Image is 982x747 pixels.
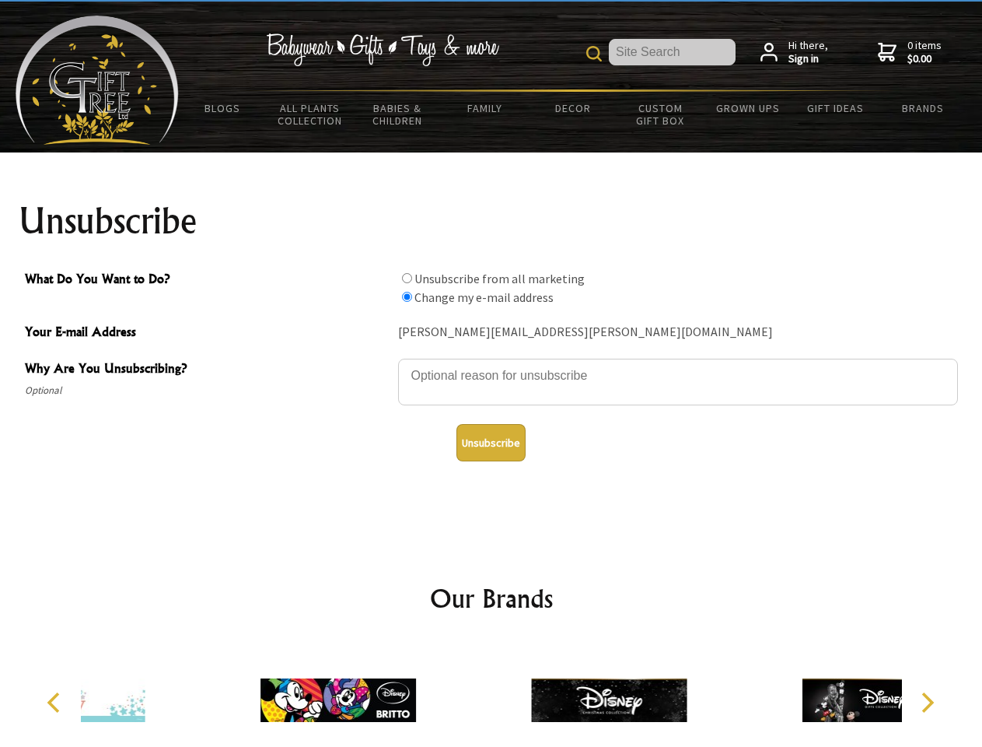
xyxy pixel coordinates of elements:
[414,289,554,305] label: Change my e-mail address
[910,686,944,720] button: Next
[878,39,942,66] a: 0 items$0.00
[398,321,958,345] div: [PERSON_NAME][EMAIL_ADDRESS][PERSON_NAME][DOMAIN_NAME]
[907,52,942,66] strong: $0.00
[25,269,390,292] span: What Do You Want to Do?
[792,92,879,124] a: Gift Ideas
[25,359,390,381] span: Why Are You Unsubscribing?
[414,271,585,286] label: Unsubscribe from all marketing
[25,381,390,400] span: Optional
[456,424,526,461] button: Unsubscribe
[879,92,967,124] a: Brands
[529,92,617,124] a: Decor
[760,39,828,66] a: Hi there,Sign in
[179,92,267,124] a: BLOGS
[25,322,390,345] span: Your E-mail Address
[398,359,958,405] textarea: Why Are You Unsubscribing?
[442,92,529,124] a: Family
[31,580,952,617] h2: Our Brands
[609,39,736,65] input: Site Search
[704,92,792,124] a: Grown Ups
[788,52,828,66] strong: Sign in
[617,92,704,137] a: Custom Gift Box
[16,16,179,145] img: Babyware - Gifts - Toys and more...
[907,38,942,66] span: 0 items
[402,273,412,283] input: What Do You Want to Do?
[19,202,964,240] h1: Unsubscribe
[354,92,442,137] a: Babies & Children
[586,46,602,61] img: product search
[266,33,499,66] img: Babywear - Gifts - Toys & more
[39,686,73,720] button: Previous
[788,39,828,66] span: Hi there,
[267,92,355,137] a: All Plants Collection
[402,292,412,302] input: What Do You Want to Do?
